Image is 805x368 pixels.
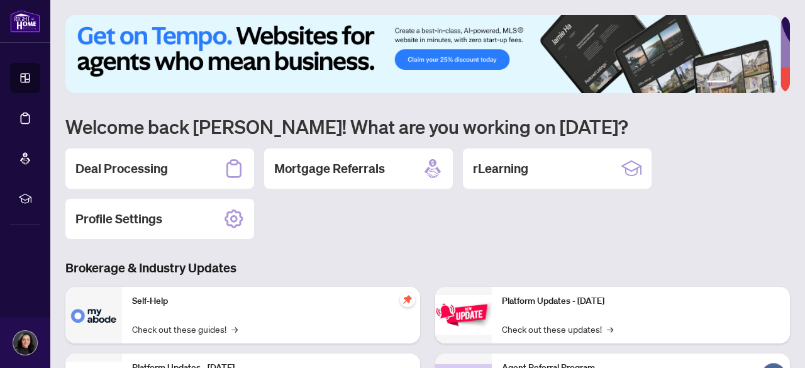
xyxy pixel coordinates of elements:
h3: Brokerage & Industry Updates [65,259,790,277]
h2: Mortgage Referrals [274,160,385,177]
p: Self-Help [132,294,410,308]
p: Platform Updates - [DATE] [502,294,780,308]
button: 1 [707,81,727,86]
span: pushpin [400,292,415,307]
img: Slide 0 [65,15,780,93]
button: 5 [762,81,767,86]
button: 6 [772,81,777,86]
span: → [607,322,613,336]
h2: rLearning [473,160,528,177]
button: 2 [732,81,737,86]
img: logo [10,9,40,33]
span: → [231,322,238,336]
h2: Profile Settings [75,210,162,228]
img: Profile Icon [13,331,37,355]
img: Self-Help [65,287,122,343]
h2: Deal Processing [75,160,168,177]
button: Open asap [755,324,792,362]
a: Check out these guides!→ [132,322,238,336]
h1: Welcome back [PERSON_NAME]! What are you working on [DATE]? [65,114,790,138]
img: Platform Updates - June 23, 2025 [435,295,492,335]
button: 3 [742,81,747,86]
a: Check out these updates!→ [502,322,613,336]
button: 4 [752,81,757,86]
